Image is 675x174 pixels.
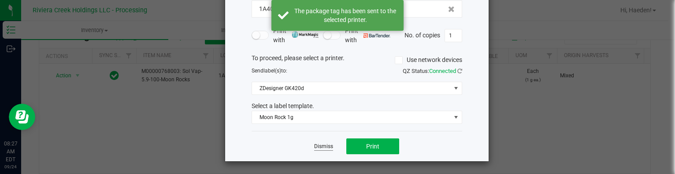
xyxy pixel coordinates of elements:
[245,101,469,111] div: Select a label template.
[252,111,451,123] span: Moon Rock 1g
[245,54,469,67] div: To proceed, please select a printer.
[252,82,451,94] span: ZDesigner GK420d
[366,143,379,150] span: Print
[9,104,35,130] iframe: Resource center
[346,138,399,154] button: Print
[429,68,456,74] span: Connected
[395,55,462,65] label: Use network devices
[293,7,397,24] div: The package tag has been sent to the selected printer.
[314,143,333,150] a: Dismiss
[403,68,462,74] span: QZ Status:
[363,33,390,38] img: bartender.png
[252,68,287,74] span: Send to:
[259,4,345,14] span: 1A4070300003BC5000039968
[263,68,281,74] span: label(s)
[345,26,390,45] span: Print with
[404,31,440,38] span: No. of copies
[273,26,319,45] span: Print with
[292,31,319,38] img: mark_magic_cybra.png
